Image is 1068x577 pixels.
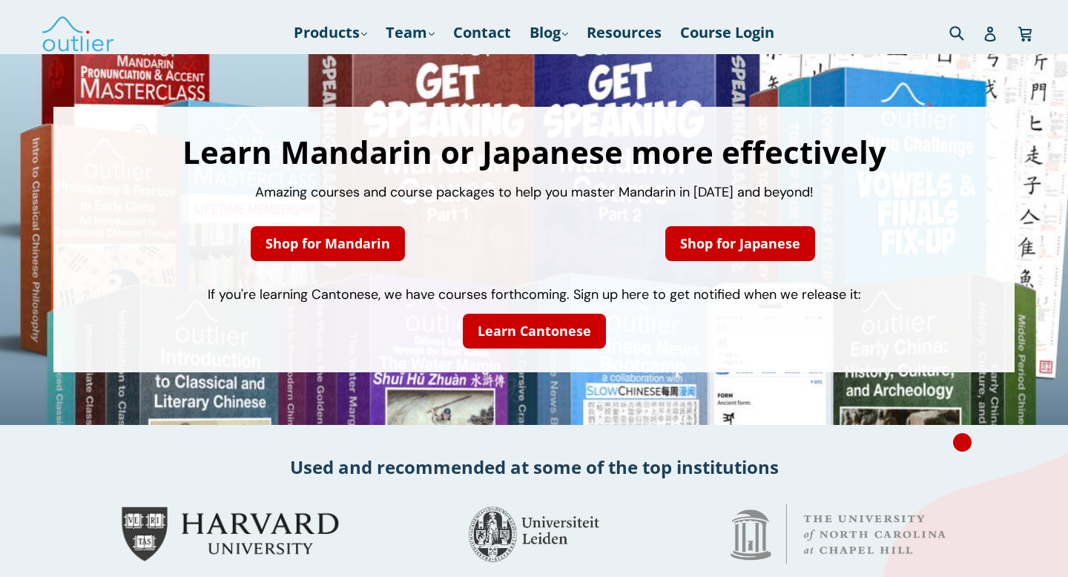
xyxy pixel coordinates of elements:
[673,19,782,46] a: Course Login
[378,19,442,46] a: Team
[665,226,815,261] a: Shop for Japanese
[579,19,669,46] a: Resources
[522,19,576,46] a: Blog
[41,11,115,54] img: Outlier Linguistics
[255,183,814,201] span: Amazing courses and course packages to help you master Mandarin in [DATE] and beyond!
[68,136,1000,168] h1: Learn Mandarin or Japanese more effectively
[946,17,986,47] input: Search
[251,226,405,261] a: Shop for Mandarin
[463,314,606,349] a: Learn Cantonese
[446,19,518,46] a: Contact
[208,286,861,303] span: If you're learning Cantonese, we have courses forthcoming. Sign up here to get notified when we r...
[286,19,375,46] a: Products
